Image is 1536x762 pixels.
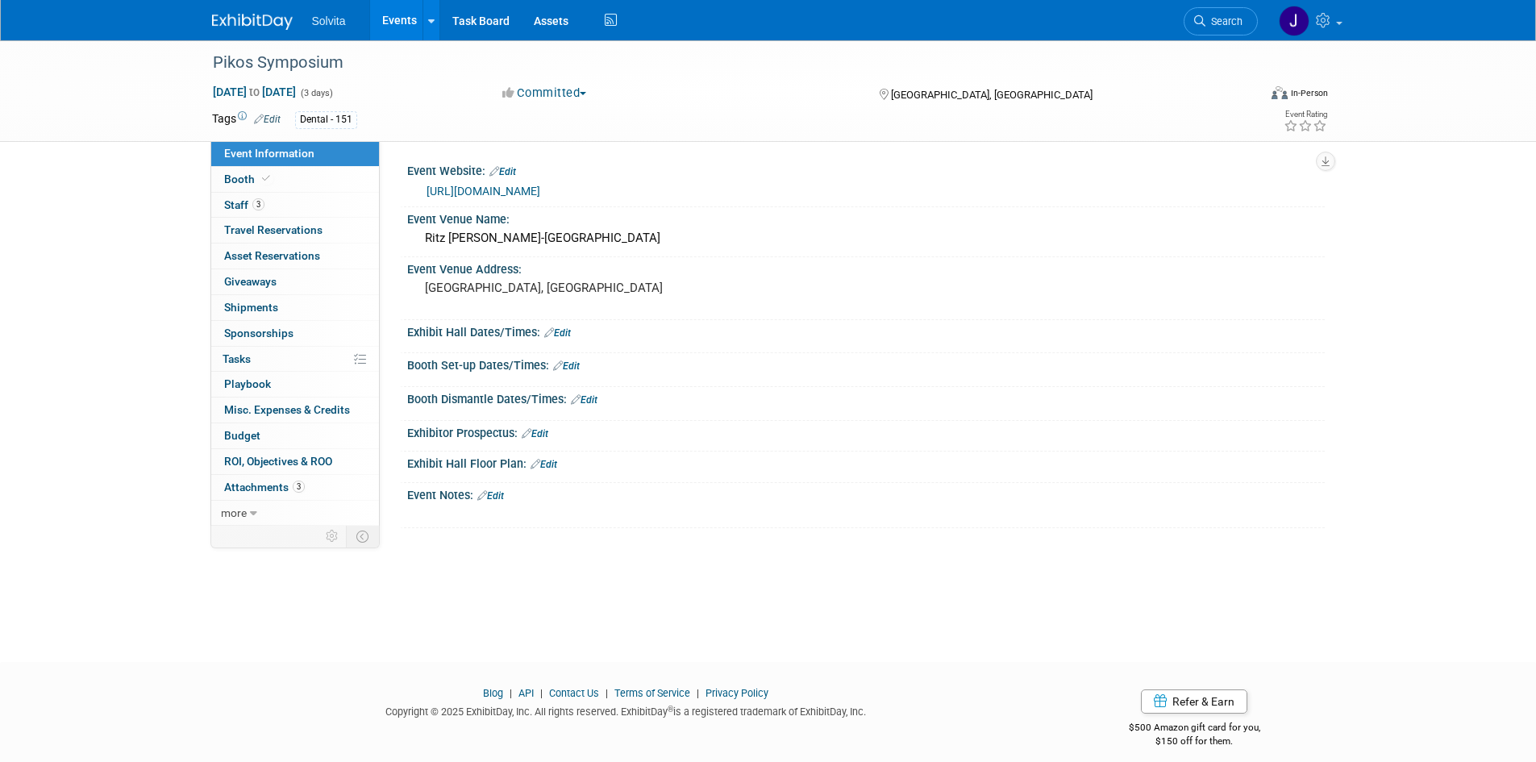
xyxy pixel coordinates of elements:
[224,301,278,314] span: Shipments
[427,185,540,198] a: [URL][DOMAIN_NAME]
[211,193,379,218] a: Staff3
[693,687,703,699] span: |
[211,423,379,448] a: Budget
[419,226,1313,251] div: Ritz [PERSON_NAME]-[GEOGRAPHIC_DATA]
[571,394,597,406] a: Edit
[506,687,516,699] span: |
[224,147,314,160] span: Event Information
[221,506,247,519] span: more
[1284,110,1327,119] div: Event Rating
[1184,7,1258,35] a: Search
[601,687,612,699] span: |
[224,223,323,236] span: Travel Reservations
[407,483,1325,504] div: Event Notes:
[549,687,599,699] a: Contact Us
[211,295,379,320] a: Shipments
[1141,689,1247,714] a: Refer & Earn
[1064,735,1325,748] div: $150 off for them.
[531,459,557,470] a: Edit
[224,173,273,185] span: Booth
[522,428,548,439] a: Edit
[211,475,379,500] a: Attachments3
[407,353,1325,374] div: Booth Set-up Dates/Times:
[407,207,1325,227] div: Event Venue Name:
[224,455,332,468] span: ROI, Objectives & ROO
[318,526,347,547] td: Personalize Event Tab Strip
[407,257,1325,277] div: Event Venue Address:
[536,687,547,699] span: |
[212,110,281,129] td: Tags
[224,377,271,390] span: Playbook
[312,15,346,27] span: Solvita
[1064,710,1325,747] div: $500 Amazon gift card for you,
[211,398,379,423] a: Misc. Expenses & Credits
[224,249,320,262] span: Asset Reservations
[211,321,379,346] a: Sponsorships
[1290,87,1328,99] div: In-Person
[295,111,357,128] div: Dental - 151
[1163,84,1329,108] div: Event Format
[706,687,768,699] a: Privacy Policy
[553,360,580,372] a: Edit
[489,166,516,177] a: Edit
[497,85,593,102] button: Committed
[212,85,297,99] span: [DATE] [DATE]
[224,481,305,493] span: Attachments
[211,167,379,192] a: Booth
[544,327,571,339] a: Edit
[224,275,277,288] span: Giveaways
[1279,6,1309,36] img: Josh Richardson
[224,429,260,442] span: Budget
[211,449,379,474] a: ROI, Objectives & ROO
[407,421,1325,442] div: Exhibitor Prospectus:
[223,352,251,365] span: Tasks
[1272,86,1288,99] img: Format-Inperson.png
[668,705,673,714] sup: ®
[211,501,379,526] a: more
[346,526,379,547] td: Toggle Event Tabs
[247,85,262,98] span: to
[407,159,1325,180] div: Event Website:
[224,198,264,211] span: Staff
[212,701,1041,719] div: Copyright © 2025 ExhibitDay, Inc. All rights reserved. ExhibitDay is a registered trademark of Ex...
[252,198,264,210] span: 3
[518,687,534,699] a: API
[211,218,379,243] a: Travel Reservations
[483,687,503,699] a: Blog
[211,372,379,397] a: Playbook
[407,320,1325,341] div: Exhibit Hall Dates/Times:
[212,14,293,30] img: ExhibitDay
[224,403,350,416] span: Misc. Expenses & Credits
[254,114,281,125] a: Edit
[211,269,379,294] a: Giveaways
[293,481,305,493] span: 3
[407,387,1325,408] div: Booth Dismantle Dates/Times:
[224,327,293,339] span: Sponsorships
[262,174,270,183] i: Booth reservation complete
[1205,15,1243,27] span: Search
[299,88,333,98] span: (3 days)
[207,48,1234,77] div: Pikos Symposium
[211,141,379,166] a: Event Information
[211,244,379,269] a: Asset Reservations
[477,490,504,502] a: Edit
[407,452,1325,473] div: Exhibit Hall Floor Plan:
[891,89,1093,101] span: [GEOGRAPHIC_DATA], [GEOGRAPHIC_DATA]
[614,687,690,699] a: Terms of Service
[211,347,379,372] a: Tasks
[425,281,772,295] pre: [GEOGRAPHIC_DATA], [GEOGRAPHIC_DATA]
